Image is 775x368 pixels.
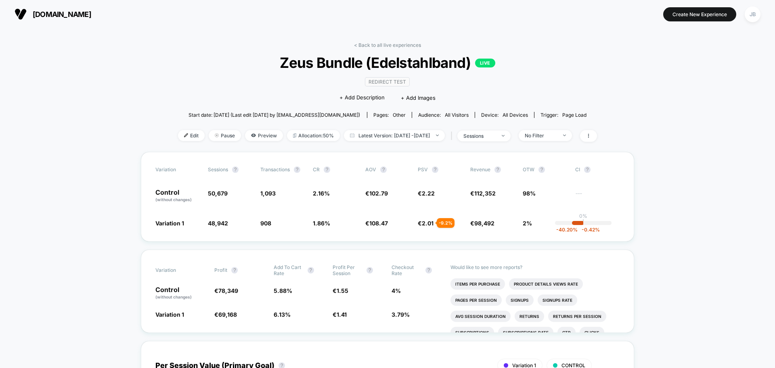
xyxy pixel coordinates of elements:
div: Audience: [418,112,469,118]
span: 5.88 % [274,287,292,294]
li: Product Details Views Rate [509,278,583,290]
span: 2.01 [422,220,434,227]
span: € [470,190,496,197]
span: Latest Version: [DATE] - [DATE] [344,130,445,141]
img: end [563,135,566,136]
span: | [449,130,457,142]
p: Would like to see more reports? [450,264,620,270]
span: € [418,190,435,197]
span: € [214,287,238,294]
span: Variation 1 [155,220,184,227]
span: Variation [155,166,200,173]
span: 98,492 [474,220,494,227]
li: Subscriptions Rate [498,327,553,338]
span: Allocation: 50% [287,130,340,141]
p: 0% [579,213,587,219]
span: Start date: [DATE] (Last edit [DATE] by [EMAIL_ADDRESS][DOMAIN_NAME]) [189,112,360,118]
p: LIVE [475,59,495,67]
span: all devices [503,112,528,118]
span: 3.79 % [392,311,410,318]
button: ? [432,166,438,173]
span: Redirect Test [365,77,410,86]
img: end [215,133,219,137]
button: ? [367,267,373,273]
p: Control [155,286,206,300]
span: 50,679 [208,190,228,197]
span: 1,093 [260,190,276,197]
span: € [333,311,347,318]
span: 78,349 [218,287,238,294]
p: Control [155,189,200,203]
button: ? [294,166,300,173]
div: No Filter [525,132,557,139]
div: JB [745,6,760,22]
img: Visually logo [15,8,27,20]
span: -0.42 % [578,227,600,233]
span: All Visitors [445,112,469,118]
span: + Add Images [401,95,436,101]
button: ? [232,166,239,173]
button: Create New Experience [663,7,736,21]
span: 108.47 [369,220,388,227]
li: Clicks [580,327,604,338]
span: Profit [214,267,227,273]
span: --- [575,191,620,203]
li: Avg Session Duration [450,311,511,322]
div: - 9.2 % [437,218,455,228]
span: € [470,220,494,227]
li: Items Per Purchase [450,278,505,290]
img: rebalance [293,133,296,138]
span: Page Load [562,112,586,118]
span: + Add Description [339,94,385,102]
span: € [333,287,348,294]
button: JB [742,6,763,23]
span: 102.79 [369,190,388,197]
span: 6.13 % [274,311,291,318]
span: Add To Cart Rate [274,264,304,276]
button: ? [380,166,387,173]
span: 112,352 [474,190,496,197]
button: ? [538,166,545,173]
img: calendar [350,133,354,137]
span: Sessions [208,166,228,172]
span: AOV [365,166,376,172]
li: Returns Per Session [548,311,606,322]
img: end [502,135,505,137]
span: -40.20 % [556,227,578,233]
button: ? [584,166,591,173]
button: ? [231,267,238,273]
span: 1.41 [337,311,347,318]
span: 2.16 % [313,190,330,197]
span: Profit Per Session [333,264,362,276]
span: 908 [260,220,271,227]
span: € [214,311,237,318]
li: Signups [506,294,534,306]
span: CR [313,166,320,172]
span: OTW [523,166,567,173]
span: Variation 1 [155,311,184,318]
span: 1.86 % [313,220,330,227]
a: < Back to all live experiences [354,42,421,48]
span: 2.22 [422,190,435,197]
span: 48,942 [208,220,228,227]
span: 1.55 [337,287,348,294]
li: Ctr [557,327,576,338]
span: 4 % [392,287,401,294]
span: Variation [155,264,200,276]
span: (without changes) [155,197,192,202]
span: [DOMAIN_NAME] [33,10,91,19]
img: edit [184,133,188,137]
li: Returns [515,311,544,322]
span: 69,168 [218,311,237,318]
span: € [365,220,388,227]
span: Pause [209,130,241,141]
div: Trigger: [540,112,586,118]
span: Transactions [260,166,290,172]
span: € [365,190,388,197]
button: ? [324,166,330,173]
span: (without changes) [155,294,192,299]
span: 98% [523,190,536,197]
p: | [582,219,584,225]
img: end [436,135,439,136]
span: € [418,220,434,227]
